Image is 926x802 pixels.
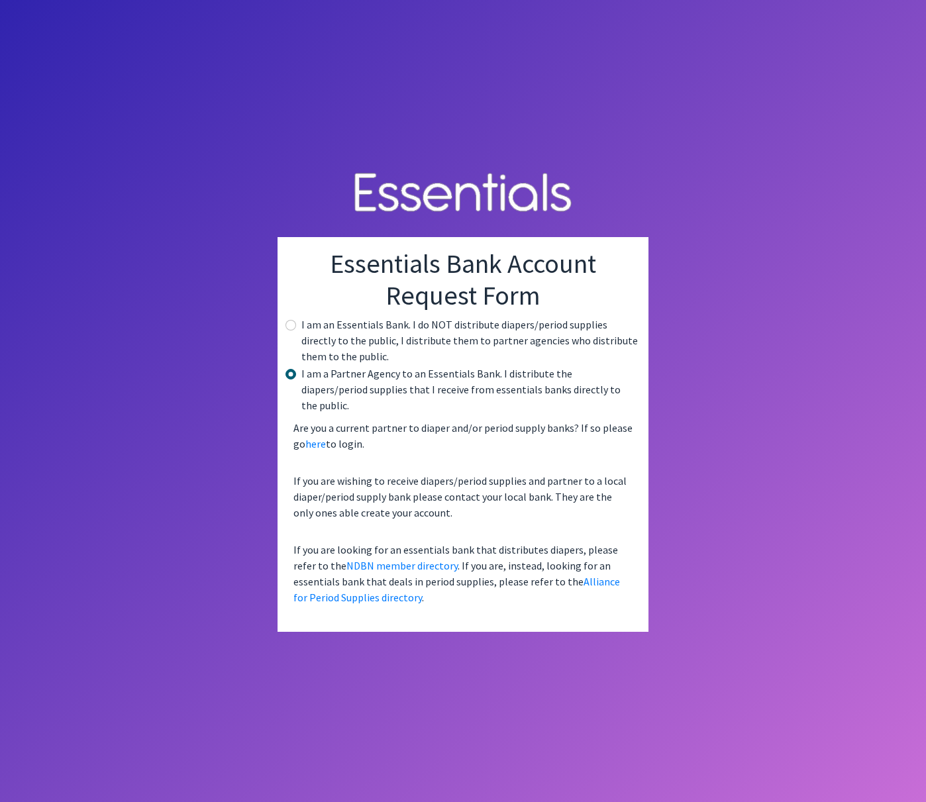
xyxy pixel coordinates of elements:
[301,317,638,364] label: I am an Essentials Bank. I do NOT distribute diapers/period supplies directly to the public, I di...
[346,559,458,572] a: NDBN member directory
[305,437,326,450] a: here
[288,248,638,311] h1: Essentials Bank Account Request Form
[344,160,582,228] img: Human Essentials
[288,468,638,526] p: If you are wishing to receive diapers/period supplies and partner to a local diaper/period supply...
[288,415,638,457] p: Are you a current partner to diaper and/or period supply banks? If so please go to login.
[288,536,638,611] p: If you are looking for an essentials bank that distributes diapers, please refer to the . If you ...
[301,366,638,413] label: I am a Partner Agency to an Essentials Bank. I distribute the diapers/period supplies that I rece...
